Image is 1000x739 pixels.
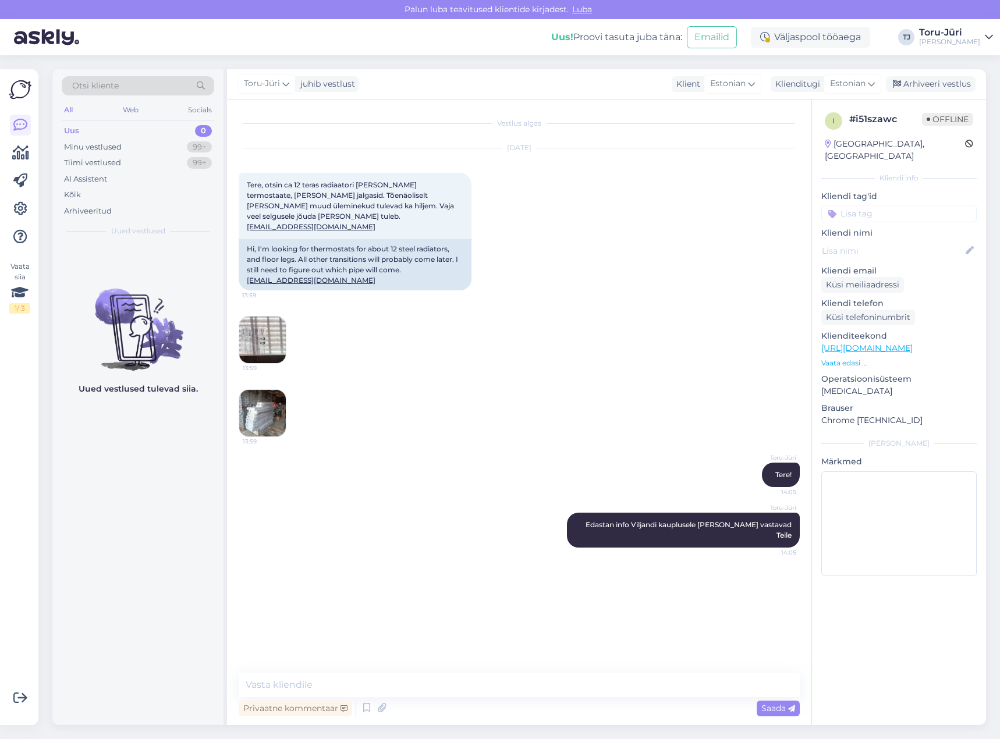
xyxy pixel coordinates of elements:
[242,291,286,300] span: 13:59
[898,29,914,45] div: TJ
[821,190,977,202] p: Kliendi tag'id
[821,385,977,397] p: [MEDICAL_DATA]
[761,703,795,713] span: Saada
[672,78,700,90] div: Klient
[821,297,977,310] p: Kliendi telefon
[9,303,30,314] div: 1 / 3
[187,157,212,169] div: 99+
[551,30,682,44] div: Proovi tasuta juba täna:
[822,244,963,257] input: Lisa nimi
[821,343,913,353] a: [URL][DOMAIN_NAME]
[239,143,800,153] div: [DATE]
[753,488,796,496] span: 14:05
[79,383,198,395] p: Uued vestlused tulevad siia.
[243,364,286,372] span: 13:59
[821,330,977,342] p: Klienditeekond
[239,118,800,129] div: Vestlus algas
[239,390,286,436] img: Attachment
[821,438,977,449] div: [PERSON_NAME]
[753,548,796,557] span: 14:05
[296,78,355,90] div: juhib vestlust
[849,112,922,126] div: # i51szawc
[821,205,977,222] input: Lisa tag
[9,79,31,101] img: Askly Logo
[551,31,573,42] b: Uus!
[239,317,286,363] img: Attachment
[187,141,212,153] div: 99+
[922,113,973,126] span: Offline
[247,180,456,231] span: Tere, otsin ca 12 teras radiaatori [PERSON_NAME] termostaate, [PERSON_NAME] jalgasid. Tõenäolisel...
[821,227,977,239] p: Kliendi nimi
[821,373,977,385] p: Operatsioonisüsteem
[886,76,976,92] div: Arhiveeri vestlus
[64,141,122,153] div: Minu vestlused
[244,77,280,90] span: Toru-Jüri
[111,226,165,236] span: Uued vestlused
[919,28,993,47] a: Toru-Jüri[PERSON_NAME]
[775,470,792,479] span: Tere!
[247,276,375,285] a: [EMAIL_ADDRESS][DOMAIN_NAME]
[919,28,980,37] div: Toru-Jüri
[64,205,112,217] div: Arhiveeritud
[821,310,915,325] div: Küsi telefoninumbrit
[52,268,224,372] img: No chats
[919,37,980,47] div: [PERSON_NAME]
[586,520,793,539] span: Edastan info Viljandi kauplusele [PERSON_NAME] vastavad Teile
[771,78,820,90] div: Klienditugi
[9,261,30,314] div: Vaata siia
[832,116,835,125] span: i
[687,26,737,48] button: Emailid
[72,80,119,92] span: Otsi kliente
[753,503,796,512] span: Toru-Jüri
[821,173,977,183] div: Kliendi info
[710,77,746,90] span: Estonian
[247,222,375,231] a: [EMAIL_ADDRESS][DOMAIN_NAME]
[186,102,214,118] div: Socials
[825,138,965,162] div: [GEOGRAPHIC_DATA], [GEOGRAPHIC_DATA]
[821,402,977,414] p: Brauser
[243,437,286,446] span: 13:59
[64,189,81,201] div: Kõik
[751,27,870,48] div: Väljaspool tööaega
[120,102,141,118] div: Web
[64,157,121,169] div: Tiimi vestlused
[64,173,107,185] div: AI Assistent
[821,265,977,277] p: Kliendi email
[62,102,75,118] div: All
[239,239,471,290] div: Hi, I'm looking for thermostats for about 12 steel radiators, and floor legs. All other transitio...
[830,77,866,90] span: Estonian
[821,277,904,293] div: Küsi meiliaadressi
[64,125,79,137] div: Uus
[569,4,595,15] span: Luba
[239,701,352,716] div: Privaatne kommentaar
[195,125,212,137] div: 0
[821,456,977,468] p: Märkmed
[753,453,796,462] span: Toru-Jüri
[821,358,977,368] p: Vaata edasi ...
[821,414,977,427] p: Chrome [TECHNICAL_ID]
